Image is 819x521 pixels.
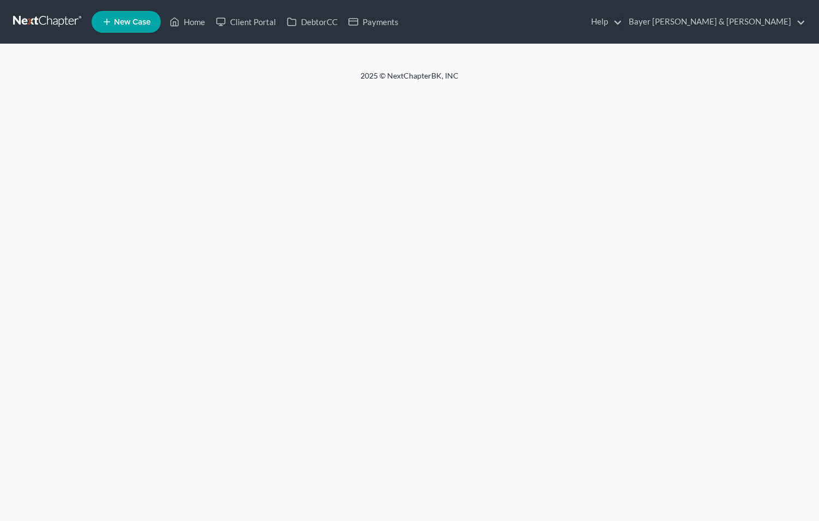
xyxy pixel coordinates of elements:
a: Payments [343,12,404,32]
new-legal-case-button: New Case [92,11,161,33]
a: Client Portal [210,12,281,32]
a: Home [164,12,210,32]
a: Help [586,12,622,32]
div: 2025 © NextChapterBK, INC [99,70,720,90]
a: DebtorCC [281,12,343,32]
a: Bayer [PERSON_NAME] & [PERSON_NAME] [623,12,805,32]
